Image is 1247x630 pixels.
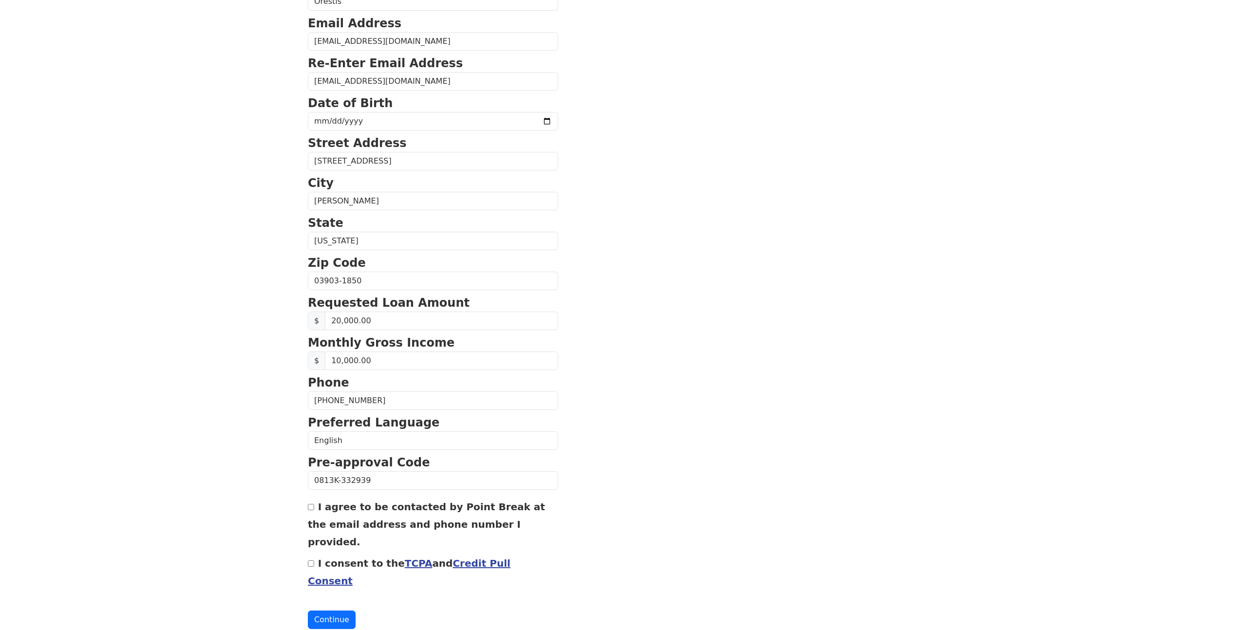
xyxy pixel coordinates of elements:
[308,416,439,429] strong: Preferred Language
[308,176,334,190] strong: City
[405,557,433,569] a: TCPA
[308,312,325,330] span: $
[308,256,366,270] strong: Zip Code
[308,456,430,469] strong: Pre-approval Code
[308,611,356,629] button: Continue
[308,391,558,410] input: Phone
[308,376,349,389] strong: Phone
[308,17,401,30] strong: Email Address
[308,32,558,51] input: Email Address
[308,152,558,170] input: Street Address
[308,501,545,548] label: I agree to be contacted by Point Break at the email address and phone number I provided.
[308,296,470,310] strong: Requested Loan Amount
[308,272,558,290] input: Zip Code
[325,312,558,330] input: Requested Loan Amount
[308,96,393,110] strong: Date of Birth
[308,557,510,587] label: I consent to the and
[308,192,558,210] input: City
[308,136,407,150] strong: Street Address
[308,471,558,490] input: Pre-approval Code
[308,352,325,370] span: $
[308,216,343,230] strong: State
[308,72,558,91] input: Re-Enter Email Address
[308,56,463,70] strong: Re-Enter Email Address
[325,352,558,370] input: Monthly Gross Income
[308,334,558,352] p: Monthly Gross Income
